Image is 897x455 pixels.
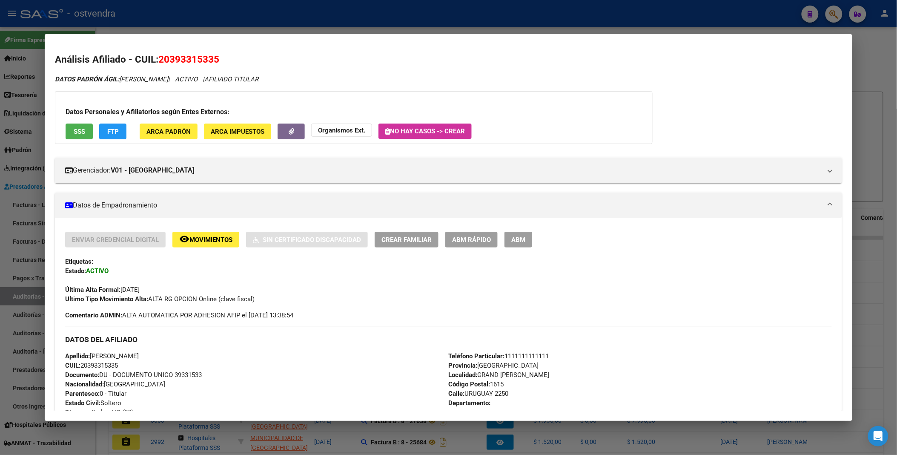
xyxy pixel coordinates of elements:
span: FTP [107,128,119,135]
button: SSS [66,124,93,139]
button: ABM Rápido [445,232,498,248]
span: Sin Certificado Discapacidad [263,236,361,244]
strong: Discapacitado: [65,409,107,416]
strong: Nacionalidad: [65,380,104,388]
button: Organismos Ext. [311,124,372,137]
mat-panel-title: Gerenciador: [65,165,821,176]
button: Crear Familiar [375,232,438,248]
button: ABM [504,232,532,248]
strong: Ultimo Tipo Movimiento Alta: [65,295,148,303]
span: ALTA RG OPCION Online (clave fiscal) [65,295,255,303]
strong: V01 - [GEOGRAPHIC_DATA] [111,165,194,176]
span: 20393315335 [65,362,118,369]
strong: Calle: [448,390,464,397]
span: DU - DOCUMENTO UNICO 39331533 [65,371,202,379]
span: [PERSON_NAME] [55,75,168,83]
span: [GEOGRAPHIC_DATA] [65,380,165,388]
span: ABM Rápido [452,236,491,244]
strong: Estado: [65,267,86,275]
span: Movimientos [189,236,232,244]
div: Open Intercom Messenger [868,426,888,446]
span: ABM [511,236,525,244]
strong: Etiquetas: [65,258,93,265]
span: URUGUAY 2250 [448,390,508,397]
strong: ACTIVO [86,267,109,275]
strong: Apellido: [65,352,90,360]
span: SSS [74,128,85,135]
button: FTP [99,124,126,139]
mat-expansion-panel-header: Gerenciador:V01 - [GEOGRAPHIC_DATA] [55,158,842,183]
strong: Código Postal: [448,380,490,388]
strong: Localidad: [448,371,477,379]
button: Movimientos [172,232,239,248]
mat-expansion-panel-header: Datos de Empadronamiento [55,193,842,218]
span: Crear Familiar [381,236,432,244]
button: Enviar Credencial Digital [65,232,166,248]
span: AFILIADO TITULAR [204,75,258,83]
span: Enviar Credencial Digital [72,236,159,244]
strong: Teléfono Particular: [448,352,504,360]
button: ARCA Impuestos [204,124,271,139]
strong: Estado Civil: [65,399,100,407]
span: ARCA Padrón [146,128,191,135]
strong: Documento: [65,371,99,379]
span: No hay casos -> Crear [385,127,465,135]
span: Soltero [65,399,121,407]
span: 20393315335 [158,54,219,65]
strong: Última Alta Formal: [65,286,120,294]
span: [DATE] [65,286,140,294]
button: ARCA Padrón [140,124,198,139]
button: No hay casos -> Crear [378,124,472,139]
h3: Datos Personales y Afiliatorios según Entes Externos: [66,107,642,117]
strong: Provincia: [448,362,477,369]
i: | ACTIVO | [55,75,258,83]
mat-icon: remove_red_eye [179,234,189,244]
span: [GEOGRAPHIC_DATA] [448,362,539,369]
strong: DATOS PADRÓN ÁGIL: [55,75,119,83]
strong: Organismos Ext. [318,127,365,134]
strong: CUIL: [65,362,80,369]
button: Sin Certificado Discapacidad [246,232,368,248]
span: [PERSON_NAME] [65,352,139,360]
span: ARCA Impuestos [211,128,264,135]
span: ALTA AUTOMATICA POR ADHESION AFIP el [DATE] 13:38:54 [65,311,293,320]
strong: Departamento: [448,399,490,407]
h3: DATOS DEL AFILIADO [65,335,831,344]
span: 1615 [448,380,504,388]
span: 0 - Titular [65,390,126,397]
mat-panel-title: Datos de Empadronamiento [65,200,821,210]
i: NO (00) [111,409,132,416]
strong: Parentesco: [65,390,100,397]
span: 1111111111111 [448,352,549,360]
span: GRAND [PERSON_NAME] [448,371,549,379]
strong: Comentario ADMIN: [65,311,122,319]
h2: Análisis Afiliado - CUIL: [55,52,842,67]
